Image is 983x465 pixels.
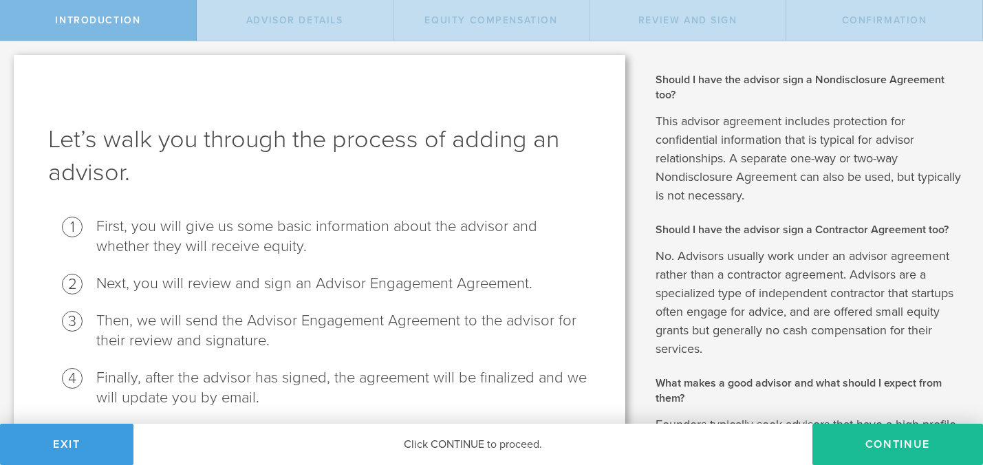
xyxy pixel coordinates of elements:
[55,14,140,26] span: Introduction
[812,424,983,465] button: Continue
[656,376,962,407] h2: What makes a good advisor and what should I expect from them?
[656,112,962,205] p: This advisor agreement includes protection for confidential information that is typical for advis...
[246,14,343,26] span: Advisor Details
[656,247,962,358] p: No. Advisors usually work under an advisor agreement rather than a contractor agreement. Advisors...
[656,72,962,103] h2: Should I have the advisor sign a Nondisclosure Agreement too?
[48,123,591,189] h1: Let’s walk you through the process of adding an advisor.
[96,274,591,294] li: Next, you will review and sign an Advisor Engagement Agreement.
[96,368,591,408] li: Finally, after the advisor has signed, the agreement will be finalized and we will update you by ...
[96,311,591,351] li: Then, we will send the Advisor Engagement Agreement to the advisor for their review and signature.
[96,217,591,257] li: First, you will give us some basic information about the advisor and whether they will receive eq...
[133,424,812,465] div: Click CONTINUE to proceed.
[424,14,557,26] span: Equity Compensation
[842,14,927,26] span: Confirmation
[638,14,737,26] span: Review and Sign
[656,222,962,237] h2: Should I have the advisor sign a Contractor Agreement too?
